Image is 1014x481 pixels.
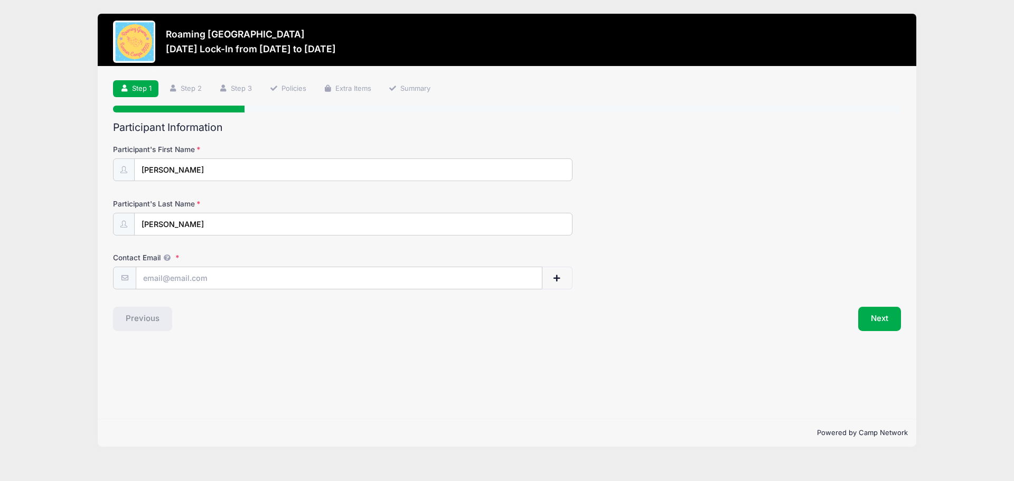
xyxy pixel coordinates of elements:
p: Powered by Camp Network [106,428,908,438]
a: Policies [262,80,313,98]
h2: Participant Information [113,121,901,134]
label: Participant's Last Name [113,199,375,209]
input: Participant's Last Name [134,213,572,235]
input: email@email.com [136,267,542,289]
a: Step 2 [162,80,209,98]
h3: Roaming [GEOGRAPHIC_DATA] [166,29,336,40]
a: Step 3 [212,80,259,98]
a: Step 1 [113,80,158,98]
input: Participant's First Name [134,158,572,181]
label: Contact Email [113,252,375,263]
h3: [DATE] Lock-In from [DATE] to [DATE] [166,43,336,54]
label: Participant's First Name [113,144,375,155]
a: Summary [381,80,437,98]
button: Next [858,307,901,331]
a: Extra Items [316,80,378,98]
